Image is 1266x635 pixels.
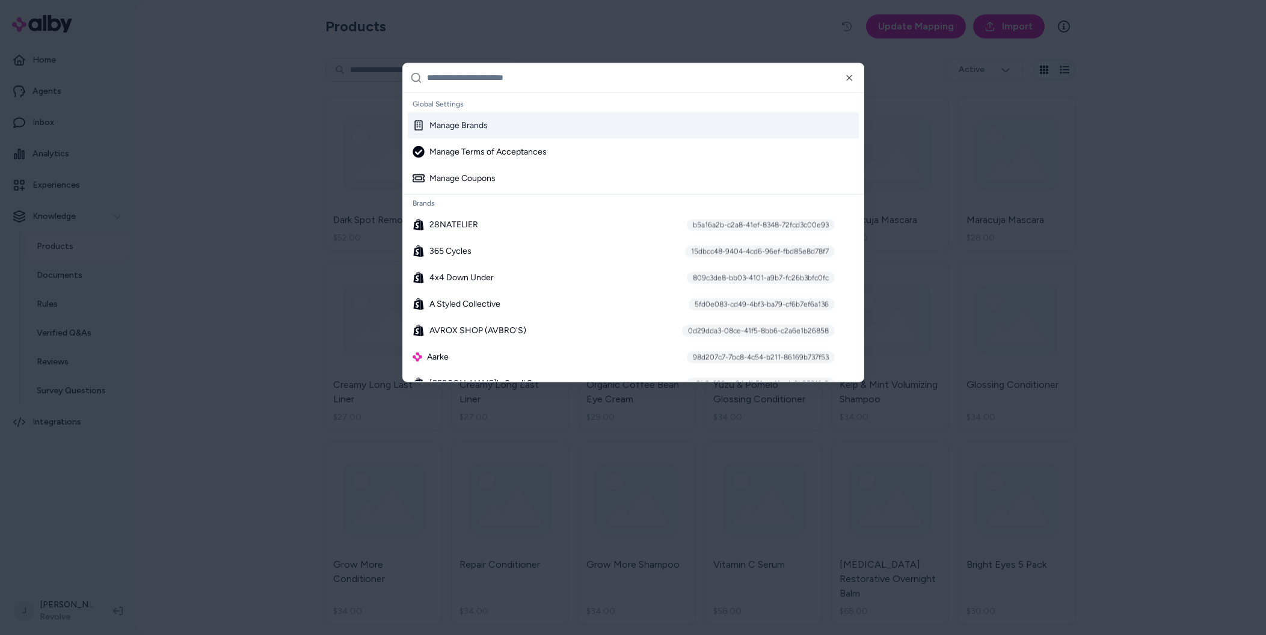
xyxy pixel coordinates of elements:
span: 28NATELIER [429,218,478,230]
span: 4x4 Down Under [429,271,494,283]
div: b5a16a2b-c2a8-41ef-8348-72fcd3c00e93 [687,218,835,230]
span: Aarke [427,351,449,363]
span: AVROX SHOP (AVBRO'S) [429,324,526,336]
div: Manage Terms of Acceptances [413,146,547,158]
div: 98d207c7-7bc8-4c54-b211-86169b737f53 [687,351,835,363]
div: a0b8a630-ca94-4b51-ac4f-adc6b2521fe2 [686,377,835,389]
div: Manage Brands [413,119,488,131]
span: [PERSON_NAME]'s Swell Segways [429,377,561,389]
div: Global Settings [408,95,859,112]
div: Brands [408,194,859,211]
span: 365 Cycles [429,245,472,257]
div: 5fd0e083-cd49-4bf3-ba79-cf6b7ef6a136 [689,298,835,310]
div: 809c3de8-bb03-4101-a9b7-fc26b3bfc0fc [687,271,835,283]
div: Manage Coupons [413,172,496,184]
div: 15dbcc48-9404-4cd6-96ef-fbd85e8d78f7 [685,245,835,257]
span: A Styled Collective [429,298,500,310]
div: 0d29dda3-08ce-41f5-8bb6-c2a6e1b26858 [682,324,835,336]
img: alby Logo [413,352,422,361]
